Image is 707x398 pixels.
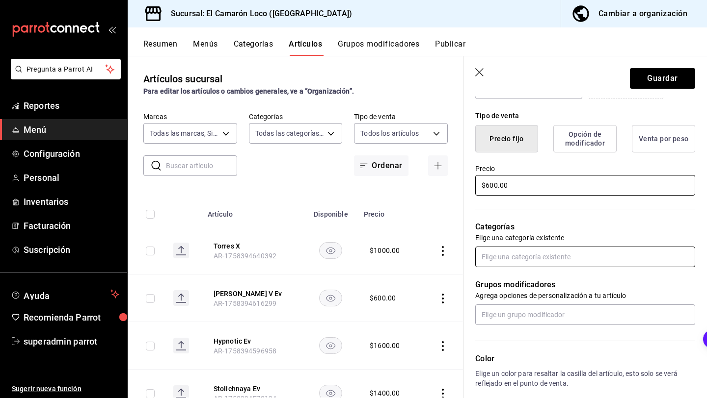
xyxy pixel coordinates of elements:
span: Reportes [24,99,119,112]
label: Precio [475,165,695,172]
label: Marcas [143,113,237,120]
button: edit-product-location [214,289,292,298]
button: Publicar [435,39,465,56]
button: availability-product [319,290,342,306]
button: actions [438,246,448,256]
span: AR-1758394596958 [214,347,276,355]
button: Resumen [143,39,177,56]
p: Categorías [475,221,695,233]
input: Buscar artículo [166,156,237,175]
button: open_drawer_menu [108,25,116,33]
label: Tipo de venta [354,113,448,120]
div: $ 1400.00 [370,388,400,398]
div: Artículos sucursal [143,72,222,86]
a: Pregunta a Parrot AI [7,71,121,81]
span: Ayuda [24,288,107,300]
button: edit-product-location [214,336,292,346]
button: Pregunta a Parrot AI [11,59,121,79]
span: Pregunta a Parrot AI [27,64,106,75]
th: Precio [358,196,420,227]
button: Grupos modificadores [338,39,419,56]
h3: Sucursal: El Camarón Loco ([GEOGRAPHIC_DATA]) [163,8,352,20]
span: Todas las marcas, Sin marca [150,128,219,138]
div: Cambiar a organización [598,7,687,21]
button: Menús [193,39,218,56]
input: $0.00 [475,175,695,196]
button: availability-product [319,337,342,354]
button: Artículos [289,39,322,56]
button: Guardar [630,68,695,89]
strong: Para editar los artículos o cambios generales, ve a “Organización”. [143,87,354,95]
span: superadmin parrot [24,335,119,348]
button: actions [438,341,448,351]
button: Opción de modificador [553,125,617,152]
button: Categorías [234,39,273,56]
span: Configuración [24,147,119,160]
div: navigation tabs [143,39,707,56]
button: Venta por peso [632,125,695,152]
span: Todas las categorías, Sin categoría [255,128,325,138]
div: $ 1000.00 [370,246,400,255]
span: AR-1758394640392 [214,252,276,260]
label: Categorías [249,113,343,120]
div: $ 600.00 [370,293,396,303]
span: Facturación [24,219,119,232]
input: Elige un grupo modificador [475,304,695,325]
div: $ 1600.00 [370,341,400,350]
p: Elige una categoría existente [475,233,695,243]
span: Recomienda Parrot [24,311,119,324]
span: Personal [24,171,119,184]
button: edit-product-location [214,384,292,394]
span: Inventarios [24,195,119,208]
button: actions [438,294,448,303]
span: Menú [24,123,119,136]
p: Elige un color para resaltar la casilla del artículo, esto solo se verá reflejado en el punto de ... [475,369,695,388]
input: Elige una categoría existente [475,247,695,267]
span: AR-1758394616299 [214,299,276,307]
th: Artículo [202,196,304,227]
span: Sugerir nueva función [12,384,119,394]
p: Agrega opciones de personalización a tu artículo [475,291,695,300]
span: Todos los artículos [360,128,419,138]
p: Color [475,353,695,365]
button: availability-product [319,242,342,259]
th: Disponible [304,196,358,227]
button: Ordenar [354,155,408,176]
button: edit-product-location [214,241,292,251]
p: Grupos modificadores [475,279,695,291]
button: Precio fijo [475,125,538,152]
div: Tipo de venta [475,111,695,121]
span: Suscripción [24,243,119,256]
